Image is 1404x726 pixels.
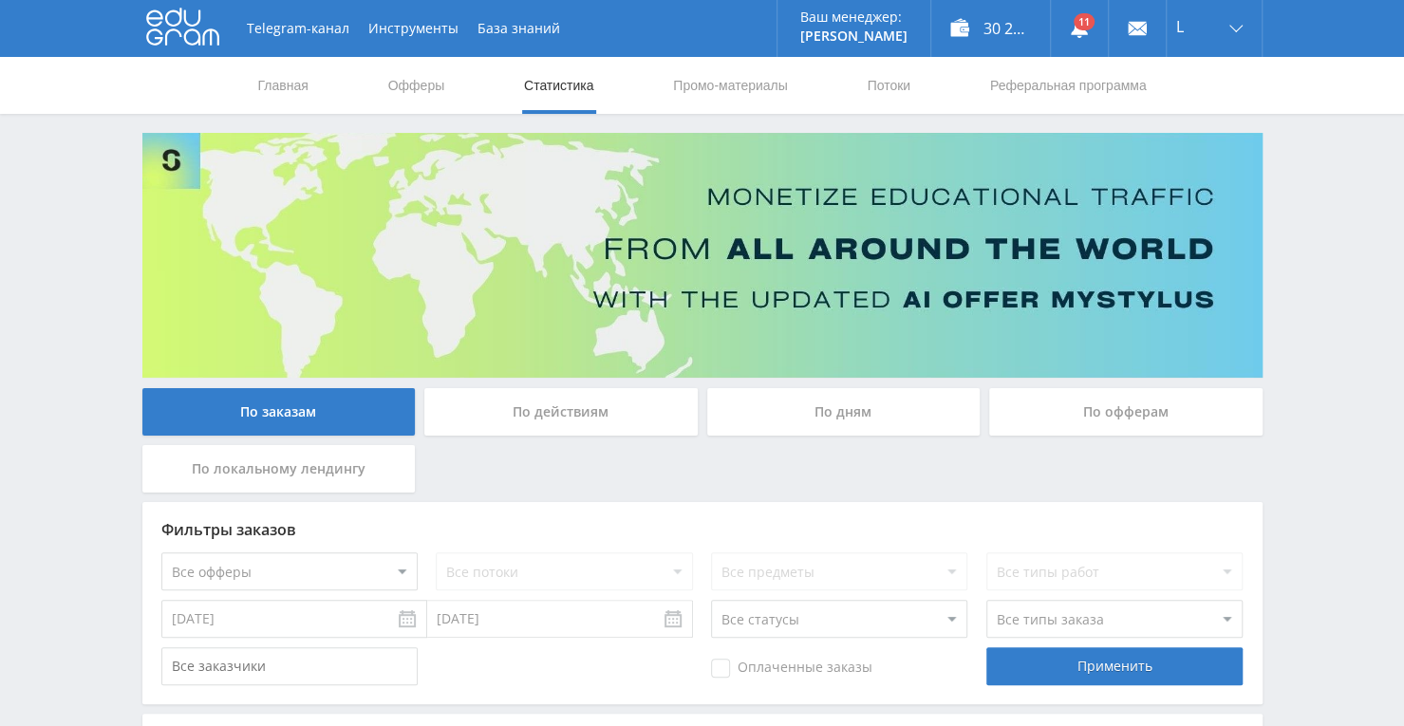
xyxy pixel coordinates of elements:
a: Офферы [386,57,447,114]
div: Фильтры заказов [161,521,1244,538]
div: По действиям [424,388,698,436]
div: По локальному лендингу [142,445,416,493]
img: Banner [142,133,1263,378]
div: Применить [986,647,1243,685]
div: По офферам [989,388,1263,436]
span: L [1176,19,1184,34]
p: Ваш менеджер: [800,9,908,25]
span: Оплаченные заказы [711,659,872,678]
p: [PERSON_NAME] [800,28,908,44]
a: Главная [256,57,310,114]
a: Промо-материалы [671,57,789,114]
a: Реферальная программа [988,57,1149,114]
input: Все заказчики [161,647,418,685]
a: Статистика [522,57,596,114]
div: По дням [707,388,981,436]
a: Потоки [865,57,912,114]
div: По заказам [142,388,416,436]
